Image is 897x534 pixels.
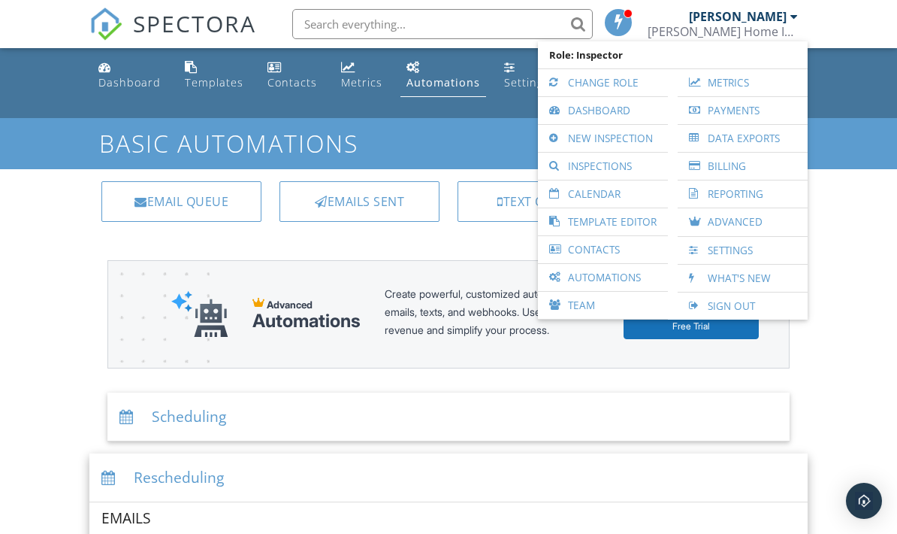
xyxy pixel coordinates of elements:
[685,208,800,236] a: Advanced
[292,9,593,39] input: Search everything...
[98,75,161,90] div: Dashboard
[99,130,798,156] h1: Basic Automations
[261,54,323,97] a: Contacts
[545,41,800,68] span: Role: Inspector
[101,181,261,222] a: Email Queue
[498,54,555,97] a: Settings
[648,24,798,39] div: Ryan Gilbert Home Inspections
[685,97,800,124] a: Payments
[685,125,800,152] a: Data Exports
[545,208,660,235] a: Template Editor
[545,264,660,291] a: Automations
[624,315,759,339] a: Free Trial
[458,181,618,222] a: Text Queue
[341,75,382,90] div: Metrics
[689,9,787,24] div: [PERSON_NAME]
[335,54,388,97] a: Metrics
[171,290,228,338] img: automations-robot-e552d721053d9e86aaf3dd9a1567a1c0d6a99a13dc70ea74ca66f792d01d7f0c.svg
[545,153,660,180] a: Inspections
[89,20,256,52] a: SPECTORA
[133,8,256,39] span: SPECTORA
[545,97,660,124] a: Dashboard
[279,181,439,222] a: Emails Sent
[267,75,317,90] div: Contacts
[89,454,807,502] div: Rescheduling
[400,54,486,97] a: Automations (Basic)
[685,69,800,96] a: Metrics
[107,393,789,441] div: Scheduling
[385,285,599,344] div: Create powerful, customized automations for emails, texts, and webhooks. Use it to grow revenue a...
[545,181,660,208] a: Calendar
[267,299,313,311] span: Advanced
[545,292,660,319] a: Team
[185,75,243,90] div: Templates
[685,237,800,264] a: Settings
[406,75,480,90] div: Automations
[685,265,800,292] a: What's New
[179,54,249,97] a: Templates
[545,236,660,263] a: Contacts
[685,181,800,208] a: Reporting
[846,483,882,519] div: Open Intercom Messenger
[101,508,795,528] h4: Emails
[545,125,660,152] a: New Inspection
[252,311,361,332] div: Automations
[545,69,660,96] a: Change Role
[685,153,800,180] a: Billing
[92,54,167,97] a: Dashboard
[504,75,549,90] div: Settings
[89,8,122,41] img: The Best Home Inspection Software - Spectora
[108,261,210,427] img: advanced-banner-bg-f6ff0eecfa0ee76150a1dea9fec4b49f333892f74bc19f1b897a312d7a1b2ff3.png
[685,293,800,320] a: Sign Out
